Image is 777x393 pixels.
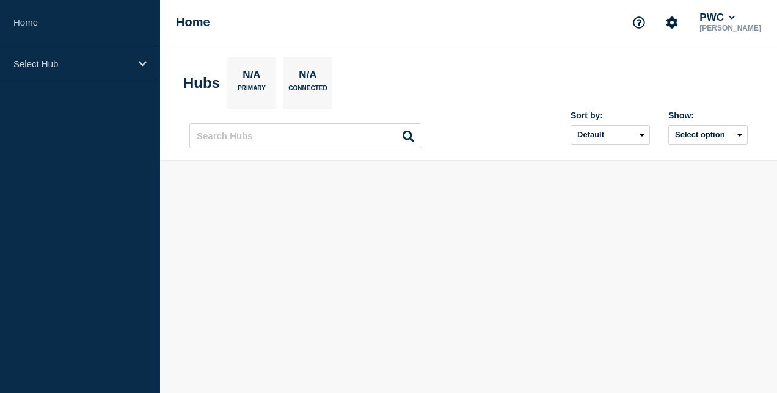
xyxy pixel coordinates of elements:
button: Support [626,10,652,35]
p: Primary [238,85,266,98]
div: Sort by: [571,110,650,120]
button: PWC [697,12,737,24]
input: Search Hubs [189,123,421,148]
div: Show: [668,110,748,120]
p: N/A [238,69,265,85]
button: Account settings [659,10,685,35]
h1: Home [176,15,210,29]
select: Sort by [571,125,650,145]
p: Select Hub [13,59,131,69]
p: N/A [294,69,321,85]
h2: Hubs [183,74,220,92]
button: Select option [668,125,748,145]
p: Connected [288,85,327,98]
p: [PERSON_NAME] [697,24,764,32]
